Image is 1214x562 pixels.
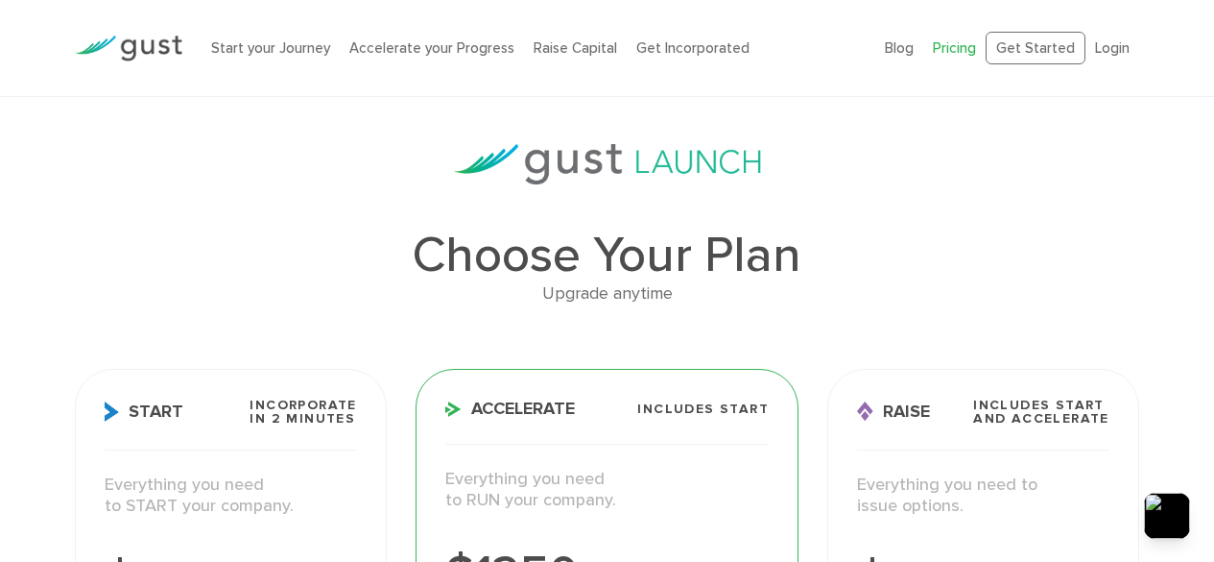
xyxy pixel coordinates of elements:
[857,475,1109,518] p: Everything you need to issue options.
[454,144,761,184] img: gust-launch-logos.svg
[75,36,182,61] img: Gust Logo
[75,231,1139,281] h1: Choose Your Plan
[250,399,356,426] span: Incorporate in 2 Minutes
[349,39,514,57] a: Accelerate your Progress
[986,32,1085,65] a: Get Started
[105,402,183,422] span: Start
[445,469,769,512] p: Everything you need to RUN your company.
[933,39,976,57] a: Pricing
[75,281,1139,308] div: Upgrade anytime
[445,402,462,417] img: Accelerate Icon
[857,402,930,422] span: Raise
[857,402,873,422] img: Raise Icon
[885,39,914,57] a: Blog
[105,475,357,518] p: Everything you need to START your company.
[445,401,575,418] span: Accelerate
[973,399,1109,426] span: Includes START and ACCELERATE
[534,39,617,57] a: Raise Capital
[211,39,330,57] a: Start your Journey
[636,39,750,57] a: Get Incorporated
[637,403,769,416] span: Includes START
[105,402,119,422] img: Start Icon X2
[1095,39,1130,57] a: Login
